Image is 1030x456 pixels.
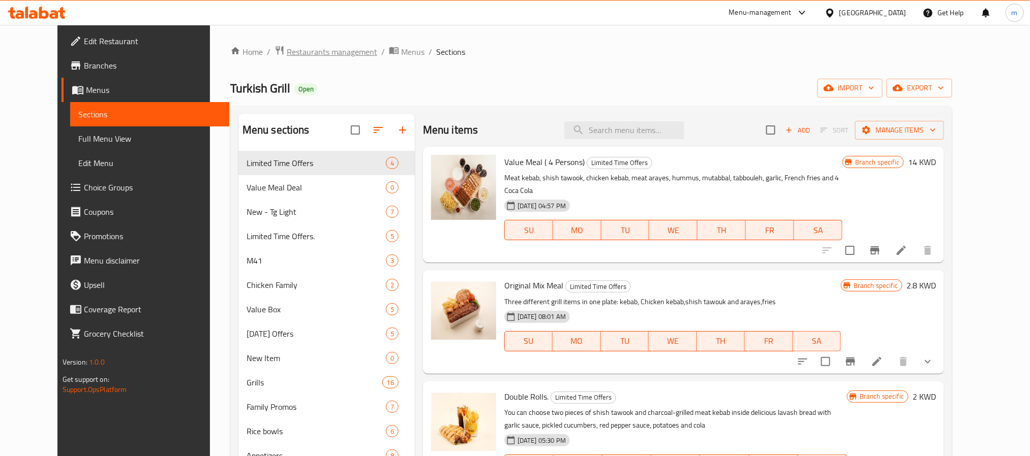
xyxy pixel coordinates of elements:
button: Branch-specific-item [863,238,887,263]
div: [DATE] Offers5 [238,321,415,346]
span: Limited Time Offers [247,157,386,169]
div: items [386,303,399,315]
div: Value Box [247,303,386,315]
div: items [386,206,399,218]
span: Promotions [84,230,221,242]
span: Sections [436,46,465,58]
span: TH [702,223,742,238]
span: Upsell [84,279,221,291]
a: Promotions [62,224,229,248]
span: Menus [86,84,221,96]
button: FR [746,220,794,240]
span: Edit Menu [78,157,221,169]
h6: 14 KWD [908,155,936,169]
span: Branch specific [850,281,902,290]
span: [DATE] 08:01 AM [513,312,570,321]
div: Chicken Family2 [238,273,415,297]
span: import [826,82,874,94]
img: Value Meal ( 4 Persons) [431,155,496,220]
span: Get support on: [63,373,109,386]
a: Branches [62,53,229,78]
div: Grills16 [238,370,415,395]
div: Menu-management [729,7,792,19]
div: items [386,401,399,413]
a: Restaurants management [275,45,377,58]
a: Sections [70,102,229,126]
span: MO [557,223,597,238]
span: WE [653,334,692,348]
span: New - Tg Light [247,206,386,218]
span: Menu disclaimer [84,254,221,267]
a: Edit menu item [895,244,907,256]
svg: Show Choices [922,355,934,368]
button: WE [649,331,696,351]
span: 0 [386,353,398,363]
span: 7 [386,402,398,412]
div: items [386,254,399,267]
button: FR [745,331,793,351]
span: export [895,82,944,94]
button: show more [916,349,940,374]
span: Open [294,85,318,93]
li: / [267,46,270,58]
div: items [386,157,399,169]
div: items [386,230,399,242]
span: 7 [386,207,398,217]
span: Double Rolls. [504,389,549,404]
span: MO [557,334,596,348]
span: Add item [781,122,814,138]
a: Support.OpsPlatform [63,383,127,396]
a: Choice Groups [62,175,229,200]
div: Value Meal Deal [247,181,386,193]
span: [DATE] Offers [247,328,386,340]
span: TU [605,223,646,238]
span: 2 [386,280,398,290]
span: Chicken Family [247,279,386,291]
a: Menu disclaimer [62,248,229,273]
span: Limited Time Offers [551,392,616,403]
span: Manage items [863,124,936,137]
span: Value Meal ( 4 Persons) [504,154,585,170]
button: import [817,79,883,97]
div: items [386,328,399,340]
span: Select all sections [345,119,366,141]
a: Grocery Checklist [62,321,229,346]
div: Rice bowls6 [238,419,415,443]
div: Value Meal Deal0 [238,175,415,200]
span: Branches [84,59,221,72]
a: Full Menu View [70,126,229,151]
button: sort-choices [791,349,815,374]
div: items [386,352,399,364]
span: Rice bowls [247,425,386,437]
span: [DATE] 04:57 PM [513,201,570,211]
span: Branch specific [856,392,908,401]
span: Edit Restaurant [84,35,221,47]
span: Grills [247,376,382,388]
button: WE [649,220,698,240]
div: Family Promos7 [238,395,415,419]
button: MO [553,220,601,240]
button: Manage items [855,121,944,140]
span: [DATE] 05:30 PM [513,436,570,445]
span: Limited Time Offers. [247,230,386,242]
div: [GEOGRAPHIC_DATA] [839,7,906,18]
nav: breadcrumb [230,45,952,58]
p: Meat kebab, shish tawook, chicken kebab, meat arayes, hummus, mutabbal, tabbouleh, garlic, French... [504,172,842,197]
span: TH [701,334,741,348]
div: items [386,181,399,193]
span: New Item [247,352,386,364]
span: Turkish Grill [230,77,290,100]
li: / [381,46,385,58]
span: SA [797,334,837,348]
button: delete [916,238,940,263]
span: Choice Groups [84,181,221,193]
div: M413 [238,248,415,273]
span: 0 [386,183,398,192]
button: TH [698,220,746,240]
span: Select to update [815,351,836,372]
